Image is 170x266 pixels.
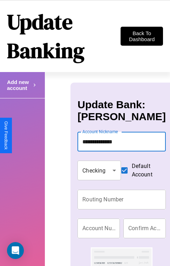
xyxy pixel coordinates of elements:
h4: Add new account [7,79,32,91]
div: Open Intercom Messenger [7,242,24,259]
h1: Update Banking [7,7,121,65]
div: Give Feedback [4,121,8,150]
label: Account Nickname [82,129,118,135]
button: Back To Dashboard [121,27,163,46]
div: Checking [77,161,121,180]
span: Default Account [132,162,160,179]
h3: Update Bank: [PERSON_NAME] [77,99,166,123]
